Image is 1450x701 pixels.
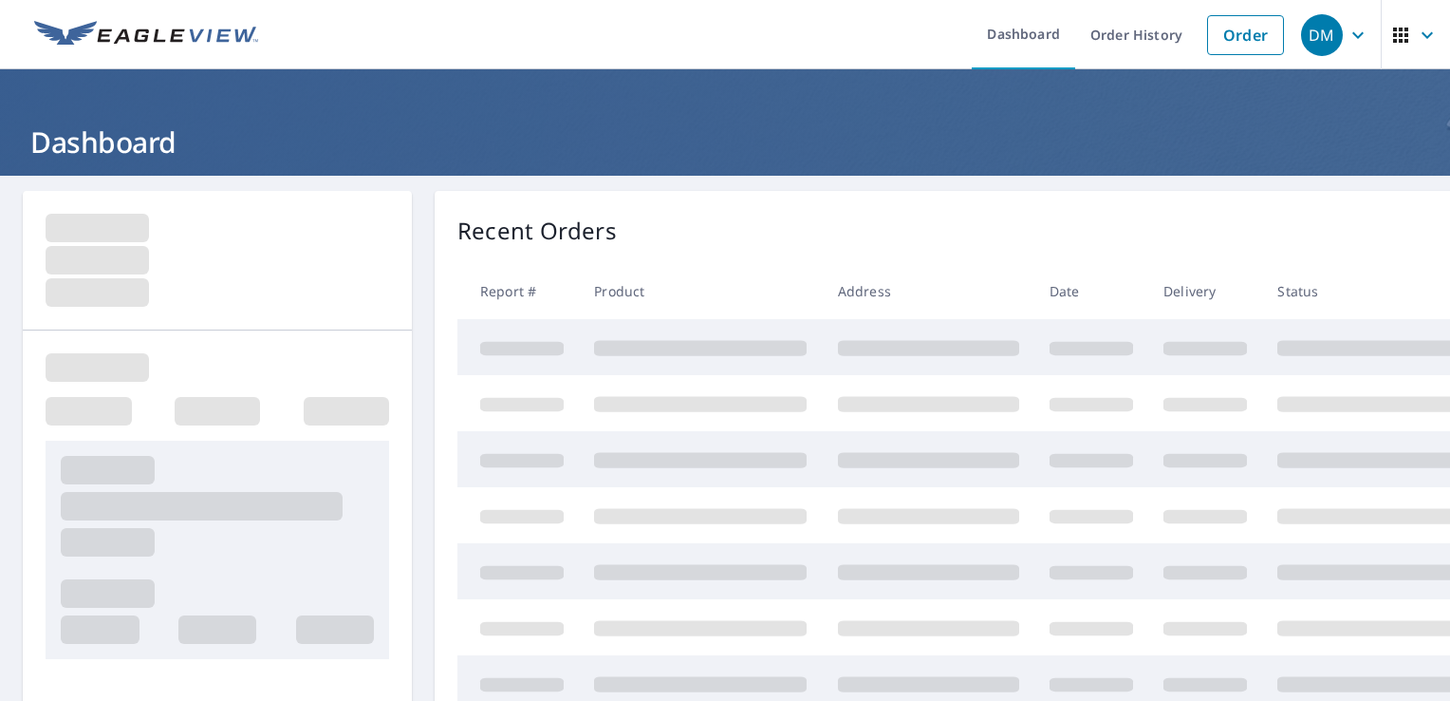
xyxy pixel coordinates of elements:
[1148,263,1262,319] th: Delivery
[579,263,822,319] th: Product
[457,214,617,248] p: Recent Orders
[23,123,1427,161] h1: Dashboard
[457,263,579,319] th: Report #
[1034,263,1148,319] th: Date
[34,21,258,49] img: EV Logo
[1301,14,1343,56] div: DM
[1207,15,1284,55] a: Order
[823,263,1034,319] th: Address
